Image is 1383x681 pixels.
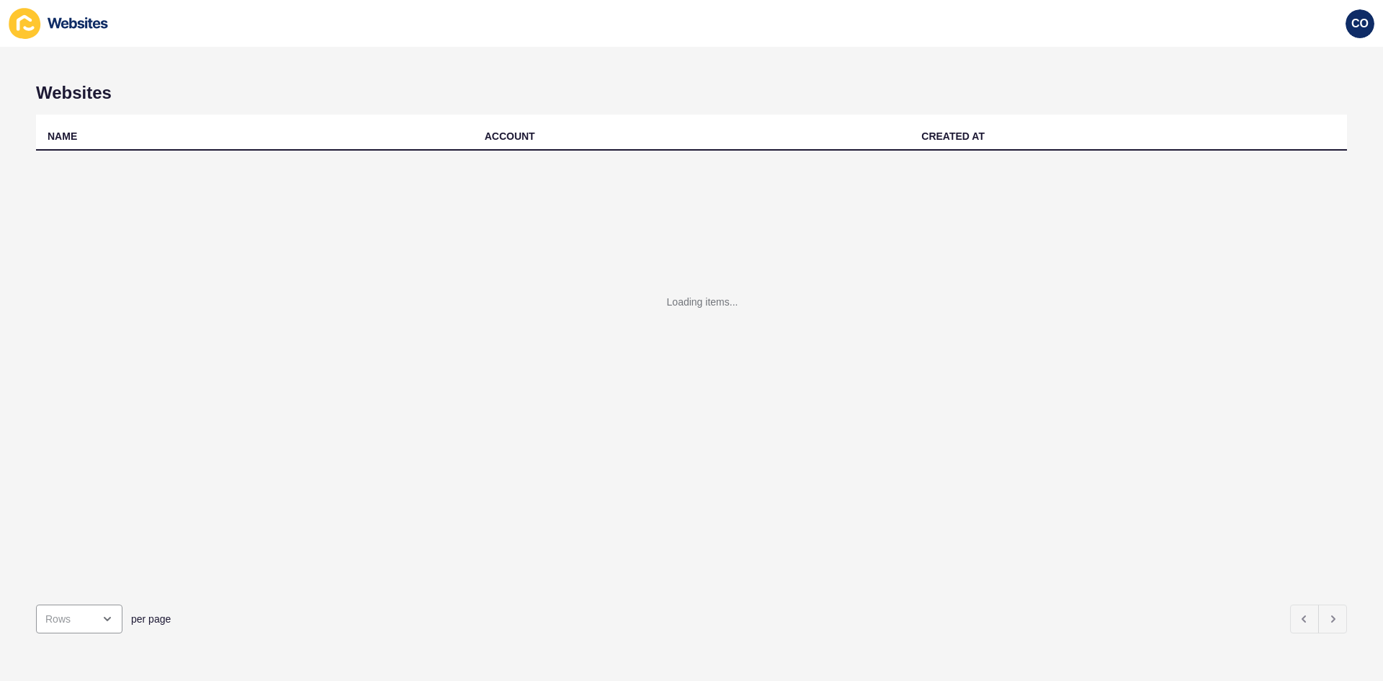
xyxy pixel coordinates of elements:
[131,612,171,626] span: per page
[485,129,535,143] div: ACCOUNT
[36,83,1347,103] h1: Websites
[921,129,985,143] div: CREATED AT
[667,295,738,309] div: Loading items...
[36,605,122,633] div: open menu
[48,129,77,143] div: NAME
[1351,17,1369,31] span: CO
